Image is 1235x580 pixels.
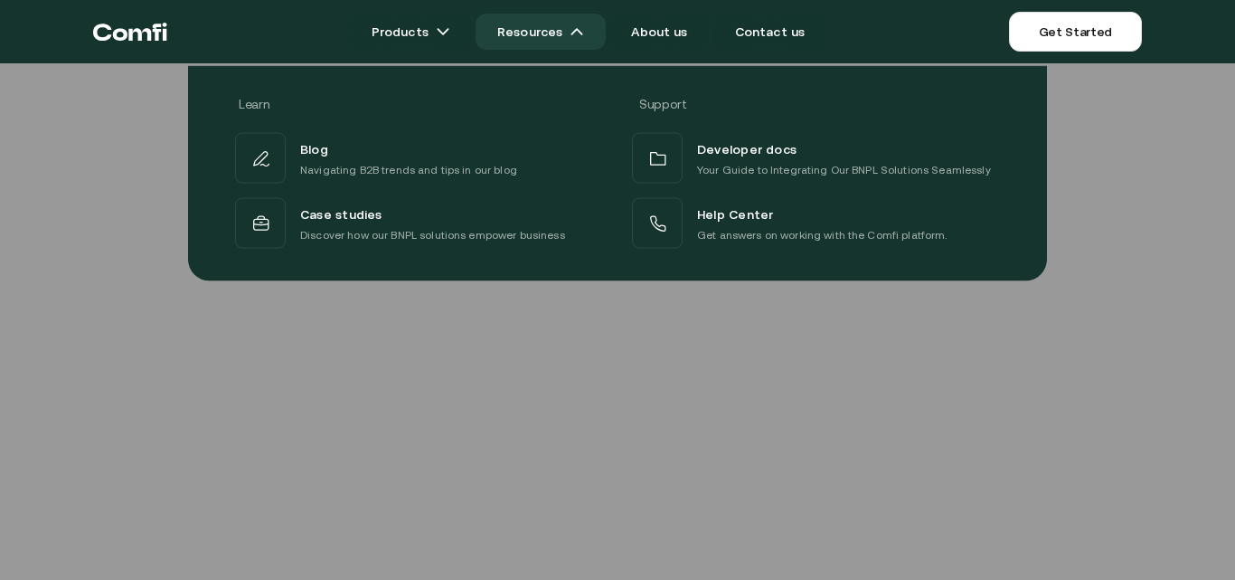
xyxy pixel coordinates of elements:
a: Developer docsYour Guide to Integrating Our BNPL Solutions Seamlessly [628,129,1004,187]
a: Case studiesDiscover how our BNPL solutions empower business [231,195,607,252]
span: Developer docs [697,138,797,161]
span: Support [639,97,687,111]
a: Get Started [1009,12,1142,52]
span: Blog [300,138,328,161]
a: Help CenterGet answers on working with the Comfi platform. [628,195,1004,252]
a: Return to the top of the Comfi home page [93,5,167,59]
p: Get answers on working with the Comfi platform. [697,226,947,244]
span: Learn [239,97,269,111]
span: Case studies [300,203,382,226]
span: Help Center [697,203,773,226]
a: About us [609,14,709,50]
a: Productsarrow icons [350,14,472,50]
a: BlogNavigating B2B trends and tips in our blog [231,129,607,187]
img: arrow icons [570,24,584,39]
a: Resourcesarrow icons [476,14,606,50]
p: Discover how our BNPL solutions empower business [300,226,565,244]
a: Contact us [713,14,827,50]
img: arrow icons [436,24,450,39]
p: Your Guide to Integrating Our BNPL Solutions Seamlessly [697,161,991,179]
p: Navigating B2B trends and tips in our blog [300,161,517,179]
